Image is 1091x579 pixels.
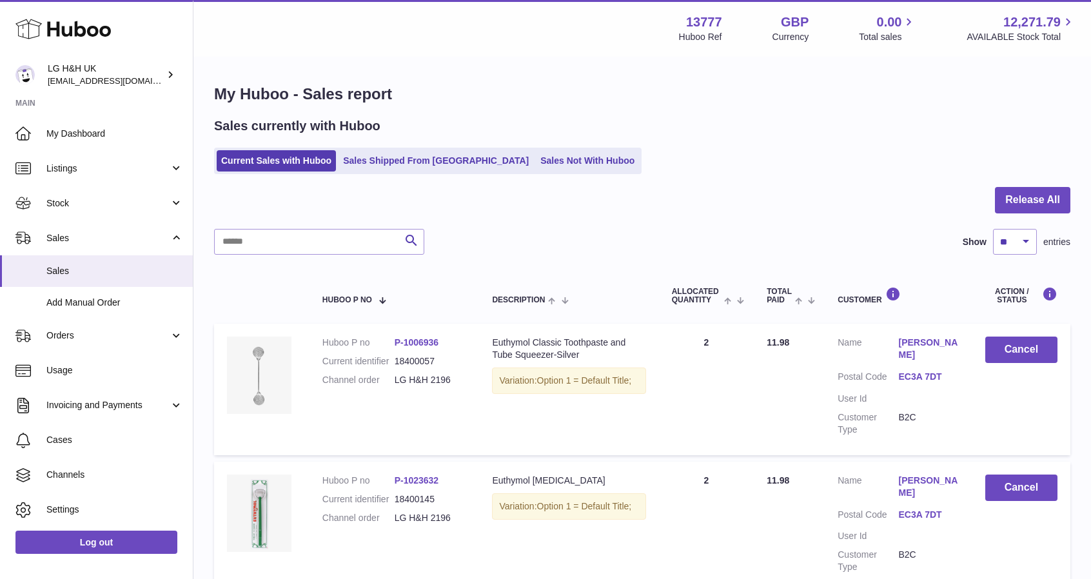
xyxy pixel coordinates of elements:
[46,364,183,377] span: Usage
[46,197,170,210] span: Stock
[767,475,789,486] span: 11.98
[395,475,439,486] a: P-1023632
[898,549,959,573] dd: B2C
[227,337,291,414] img: Euthymol_Classic_Toothpaste_and_Tube_Squeezer-Silver-Image-4.webp
[838,371,898,386] dt: Postal Code
[838,475,898,502] dt: Name
[15,531,177,554] a: Log out
[46,329,170,342] span: Orders
[985,287,1057,304] div: Action / Status
[15,65,35,84] img: veechen@lghnh.co.uk
[781,14,809,31] strong: GBP
[48,63,164,87] div: LG H&H UK
[838,337,898,364] dt: Name
[322,374,395,386] dt: Channel order
[838,509,898,524] dt: Postal Code
[46,128,183,140] span: My Dashboard
[898,371,959,383] a: EC3A 7DT
[767,288,792,304] span: Total paid
[898,337,959,361] a: [PERSON_NAME]
[322,512,395,524] dt: Channel order
[985,337,1057,363] button: Cancel
[536,150,639,172] a: Sales Not With Huboo
[838,530,898,542] dt: User Id
[492,493,645,520] div: Variation:
[672,288,721,304] span: ALLOCATED Quantity
[46,434,183,446] span: Cases
[838,549,898,573] dt: Customer Type
[1003,14,1061,31] span: 12,271.79
[898,411,959,436] dd: B2C
[995,187,1070,213] button: Release All
[46,297,183,309] span: Add Manual Order
[967,14,1076,43] a: 12,271.79 AVAILABLE Stock Total
[395,374,467,386] dd: LG H&H 2196
[898,509,959,521] a: EC3A 7DT
[898,475,959,499] a: [PERSON_NAME]
[877,14,902,31] span: 0.00
[537,375,632,386] span: Option 1 = Default Title;
[217,150,336,172] a: Current Sales with Huboo
[46,265,183,277] span: Sales
[395,355,467,368] dd: 18400057
[48,75,190,86] span: [EMAIL_ADDRESS][DOMAIN_NAME]
[214,84,1070,104] h1: My Huboo - Sales report
[46,469,183,481] span: Channels
[322,475,395,487] dt: Huboo P no
[227,475,291,552] img: Euthymol_Tongue_Cleaner-Image-4.webp
[46,399,170,411] span: Invoicing and Payments
[492,475,645,487] div: Euthymol [MEDICAL_DATA]
[686,14,722,31] strong: 13777
[395,337,439,348] a: P-1006936
[46,162,170,175] span: Listings
[537,501,632,511] span: Option 1 = Default Title;
[838,287,959,304] div: Customer
[659,324,754,455] td: 2
[967,31,1076,43] span: AVAILABLE Stock Total
[767,337,789,348] span: 11.98
[395,512,467,524] dd: LG H&H 2196
[492,368,645,394] div: Variation:
[339,150,533,172] a: Sales Shipped From [GEOGRAPHIC_DATA]
[492,337,645,361] div: Euthymol Classic Toothpaste and Tube Squeezer-Silver
[322,355,395,368] dt: Current identifier
[46,232,170,244] span: Sales
[395,493,467,505] dd: 18400145
[838,393,898,405] dt: User Id
[838,411,898,436] dt: Customer Type
[322,296,372,304] span: Huboo P no
[46,504,183,516] span: Settings
[679,31,722,43] div: Huboo Ref
[772,31,809,43] div: Currency
[1043,236,1070,248] span: entries
[322,337,395,349] dt: Huboo P no
[859,14,916,43] a: 0.00 Total sales
[492,296,545,304] span: Description
[985,475,1057,501] button: Cancel
[963,236,987,248] label: Show
[214,117,380,135] h2: Sales currently with Huboo
[322,493,395,505] dt: Current identifier
[859,31,916,43] span: Total sales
